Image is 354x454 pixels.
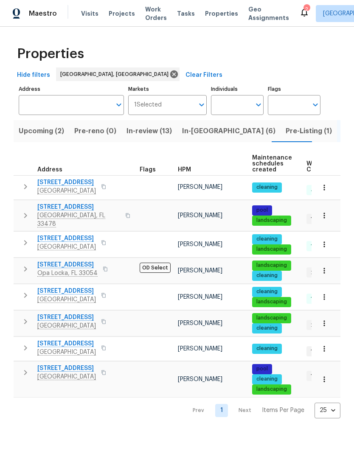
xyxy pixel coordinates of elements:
span: Properties [205,9,238,18]
span: Flags [140,167,156,173]
span: cleaning [253,345,281,352]
span: HPM [178,167,191,173]
span: landscaping [253,298,290,305]
span: pool [253,207,271,214]
span: Pre-reno (0) [74,125,116,137]
span: Maestro [29,9,57,18]
span: [PERSON_NAME] [178,241,222,247]
span: [PERSON_NAME] [178,213,222,219]
span: 1 WIP [307,373,326,380]
div: [GEOGRAPHIC_DATA], [GEOGRAPHIC_DATA] [56,67,180,81]
span: OD Select [140,263,171,273]
span: 4 Done [307,187,332,194]
span: Hide filters [17,70,50,81]
span: cleaning [253,272,281,279]
span: In-[GEOGRAPHIC_DATA] (6) [182,125,275,137]
span: Address [37,167,62,173]
span: [PERSON_NAME] [178,184,222,190]
span: [PERSON_NAME] [178,268,222,274]
div: 2 [303,5,309,14]
span: [GEOGRAPHIC_DATA], [GEOGRAPHIC_DATA] [60,70,172,78]
div: 25 [315,399,340,421]
a: Goto page 1 [215,404,228,417]
span: Visits [81,9,98,18]
span: Clear Filters [185,70,222,81]
span: cleaning [253,376,281,383]
span: Projects [109,9,135,18]
button: Open [196,99,208,111]
span: [PERSON_NAME] [178,320,222,326]
span: Pre-Listing (1) [286,125,332,137]
span: 2 WIP [307,269,328,276]
span: In-review (13) [126,125,172,137]
span: Work Orders [145,5,167,22]
span: 1 WIP [307,216,326,223]
span: cleaning [253,325,281,332]
label: Address [19,87,124,92]
span: 15 Done [307,295,334,303]
button: Open [113,99,125,111]
span: 13 Done [307,243,334,250]
button: Hide filters [14,67,53,83]
span: Maintenance schedules created [252,155,292,173]
label: Flags [268,87,320,92]
span: [PERSON_NAME] [178,376,222,382]
span: [PERSON_NAME] [178,346,222,352]
button: Open [309,99,321,111]
span: 1 WIP [307,348,326,355]
span: 2 WIP [307,322,328,329]
span: landscaping [253,246,290,253]
span: landscaping [253,386,290,393]
p: Items Per Page [262,406,304,415]
button: Clear Filters [182,67,226,83]
span: landscaping [253,314,290,322]
span: cleaning [253,288,281,295]
label: Individuals [211,87,264,92]
span: Tasks [177,11,195,17]
button: Open [253,99,264,111]
span: Upcoming (2) [19,125,64,137]
span: cleaning [253,184,281,191]
span: Geo Assignments [248,5,289,22]
span: Properties [17,50,84,58]
span: pool [253,365,271,373]
span: [PERSON_NAME] [178,294,222,300]
nav: Pagination Navigation [185,403,340,418]
span: landscaping [253,262,290,269]
span: landscaping [253,217,290,224]
span: 1 Selected [134,101,162,109]
span: cleaning [253,235,281,243]
label: Markets [128,87,207,92]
